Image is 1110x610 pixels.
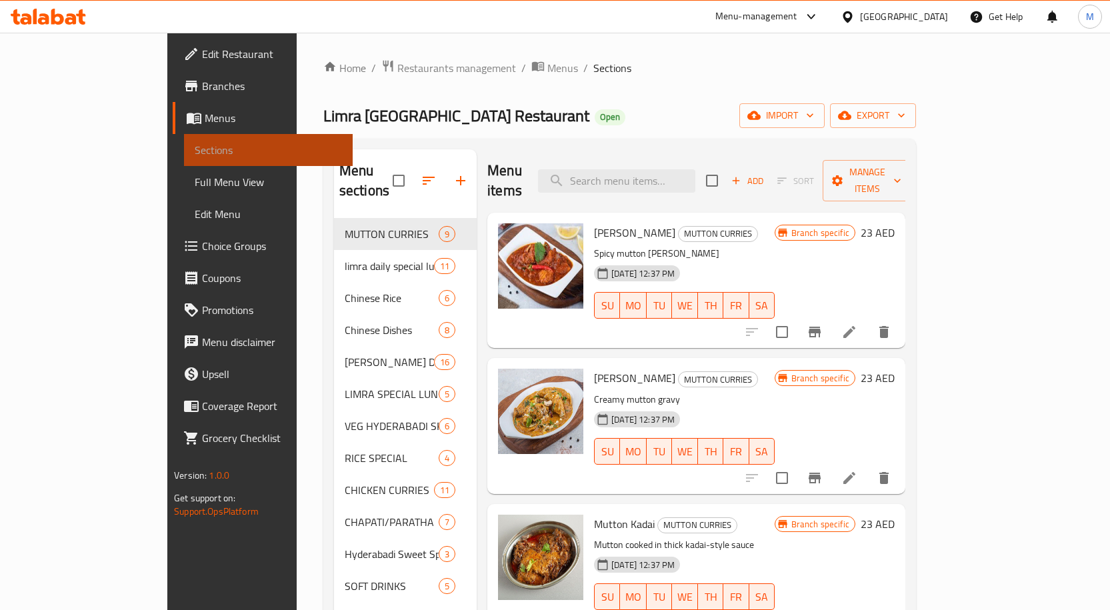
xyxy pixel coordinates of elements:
[861,515,895,533] h6: 23 AED
[498,223,583,309] img: Mutton Masala
[860,9,948,24] div: [GEOGRAPHIC_DATA]
[173,38,353,70] a: Edit Restaurant
[371,60,376,76] li: /
[345,290,439,306] span: Chinese Rice
[755,442,769,461] span: SA
[345,546,439,562] span: Hyderabadi Sweet Special
[202,78,342,94] span: Branches
[439,514,455,530] div: items
[749,438,775,465] button: SA
[594,292,620,319] button: SU
[173,422,353,454] a: Grocery Checklist
[334,410,477,442] div: VEG HYDERABADI SPECIAL DISHES6
[345,514,439,530] span: CHAPATI/PARATHA
[583,60,588,76] li: /
[413,165,445,197] span: Sort sections
[749,583,775,610] button: SA
[439,386,455,402] div: items
[823,160,912,201] button: Manage items
[647,583,672,610] button: TU
[647,292,672,319] button: TU
[323,101,589,131] span: Limra [GEOGRAPHIC_DATA] Restaurant
[625,442,641,461] span: MO
[1086,9,1094,24] span: M
[397,60,516,76] span: Restaurants management
[698,292,723,319] button: TH
[345,322,439,338] span: Chinese Dishes
[620,438,647,465] button: MO
[868,316,900,348] button: delete
[345,450,439,466] span: RICE SPECIAL
[841,107,905,124] span: export
[698,583,723,610] button: TH
[345,258,434,274] div: limra daily special lunch & dinner
[538,169,695,193] input: search
[679,226,757,241] span: MUTTON CURRIES
[672,292,698,319] button: WE
[594,537,775,553] p: Mutton cooked in thick kadai-style sauce
[861,223,895,242] h6: 23 AED
[726,171,769,191] button: Add
[345,482,434,498] span: CHICKEN CURRIES
[439,420,455,433] span: 6
[202,430,342,446] span: Grocery Checklist
[184,166,353,198] a: Full Menu View
[205,110,342,126] span: Menus
[173,294,353,326] a: Promotions
[345,578,439,594] span: SOFT DRINKS
[594,245,775,262] p: Spicy mutton [PERSON_NAME]
[195,206,342,222] span: Edit Menu
[703,587,718,607] span: TH
[334,218,477,250] div: MUTTON CURRIES9
[698,167,726,195] span: Select section
[841,470,857,486] a: Edit menu item
[345,386,439,402] span: LIMRA SPECIAL LUNCH/DINNER
[498,515,583,600] img: Mutton Kadai
[723,292,749,319] button: FR
[385,167,413,195] span: Select all sections
[439,516,455,529] span: 7
[439,228,455,241] span: 9
[334,442,477,474] div: RICE SPECIAL4
[786,227,855,239] span: Branch specific
[749,292,775,319] button: SA
[595,109,625,125] div: Open
[439,578,455,594] div: items
[620,292,647,319] button: MO
[625,296,641,315] span: MO
[625,587,641,607] span: MO
[703,296,718,315] span: TH
[620,583,647,610] button: MO
[678,226,758,242] div: MUTTON CURRIES
[345,418,439,434] span: VEG HYDERABADI SPECIAL DISHES
[439,388,455,401] span: 5
[439,450,455,466] div: items
[439,290,455,306] div: items
[786,372,855,385] span: Branch specific
[334,538,477,570] div: Hyderabadi Sweet Special3
[439,546,455,562] div: items
[768,464,796,492] span: Select to update
[679,372,757,387] span: MUTTON CURRIES
[594,583,620,610] button: SU
[173,102,353,134] a: Menus
[786,518,855,531] span: Branch specific
[677,296,693,315] span: WE
[435,260,455,273] span: 11
[173,358,353,390] a: Upsell
[594,514,655,534] span: Mutton Kadai
[606,559,680,571] span: [DATE] 12:37 PM
[595,111,625,123] span: Open
[658,517,737,533] span: MUTTON CURRIES
[334,346,477,378] div: [PERSON_NAME] DUM BIRYANI LUNCH/DINNER16
[184,198,353,230] a: Edit Menu
[799,462,831,494] button: Branch-specific-item
[723,583,749,610] button: FR
[729,296,743,315] span: FR
[861,369,895,387] h6: 23 AED
[729,587,743,607] span: FR
[594,438,620,465] button: SU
